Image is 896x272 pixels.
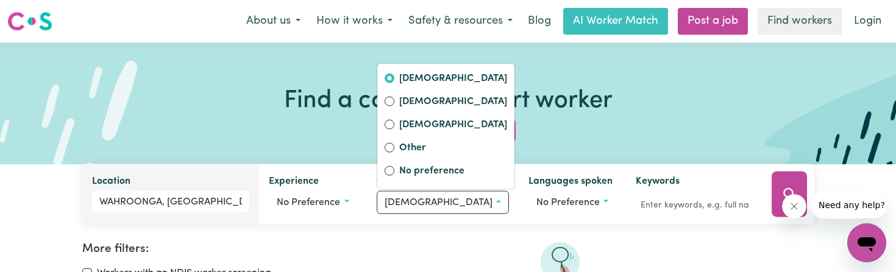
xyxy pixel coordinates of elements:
[521,8,558,35] a: Blog
[385,198,492,207] span: [DEMOGRAPHIC_DATA]
[92,191,250,213] input: Enter a suburb
[277,198,340,207] span: No preference
[399,141,507,158] label: Other
[7,7,52,35] a: Careseekers logo
[811,192,886,218] iframe: Message from company
[847,8,889,35] a: Login
[678,8,748,35] a: Post a job
[399,164,507,181] label: No preference
[377,191,509,214] button: Worker gender preference
[269,191,357,214] button: Worker experience options
[82,242,292,256] h2: More filters:
[758,8,842,35] a: Find workers
[269,174,319,191] label: Experience
[284,86,613,116] h1: Find a care or support worker
[377,63,515,190] div: Worker gender preference
[308,9,400,34] button: How it works
[399,94,507,111] label: [DEMOGRAPHIC_DATA]
[238,9,308,34] button: About us
[7,10,52,32] img: Careseekers logo
[772,172,807,217] button: Search
[536,198,600,207] span: No preference
[782,194,806,218] iframe: Close message
[636,196,754,215] input: Enter keywords, e.g. full name, interests
[82,145,814,159] div: or
[399,117,507,134] label: [DEMOGRAPHIC_DATA]
[92,174,130,191] label: Location
[847,223,886,262] iframe: Button to launch messaging window
[528,174,613,191] label: Languages spoken
[563,8,668,35] a: AI Worker Match
[399,71,507,88] label: [DEMOGRAPHIC_DATA]
[636,174,680,191] label: Keywords
[400,9,521,34] button: Safety & resources
[528,191,616,214] button: Worker language preferences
